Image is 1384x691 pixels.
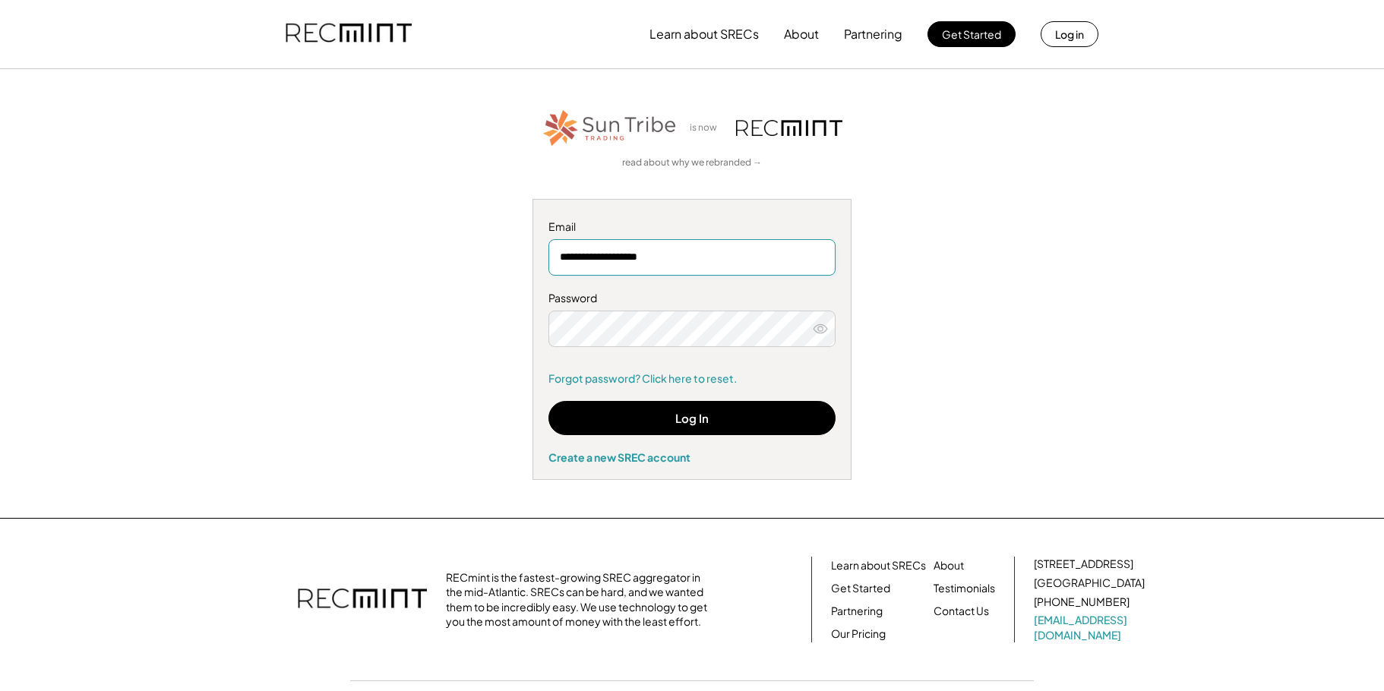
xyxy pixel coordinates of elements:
a: Learn about SRECs [831,558,926,573]
a: Partnering [831,604,883,619]
div: Password [548,291,836,306]
a: Testimonials [934,581,995,596]
a: read about why we rebranded → [622,156,762,169]
button: Get Started [927,21,1016,47]
div: is now [686,121,728,134]
a: [EMAIL_ADDRESS][DOMAIN_NAME] [1034,613,1148,642]
a: Get Started [831,581,890,596]
button: Learn about SRECs [649,19,759,49]
div: Email [548,219,836,235]
button: Log In [548,401,836,435]
button: Partnering [844,19,902,49]
div: RECmint is the fastest-growing SREC aggregator in the mid-Atlantic. SRECs can be hard, and we wan... [446,570,716,629]
div: [PHONE_NUMBER] [1034,595,1130,610]
a: Forgot password? Click here to reset. [548,371,836,387]
div: [GEOGRAPHIC_DATA] [1034,576,1145,591]
a: Our Pricing [831,626,886,642]
button: About [784,19,819,49]
img: recmint-logotype%403x.png [736,120,842,136]
a: About [934,558,964,573]
div: Create a new SREC account [548,450,836,464]
img: recmint-logotype%403x.png [298,573,427,626]
button: Log in [1041,21,1098,47]
a: Contact Us [934,604,989,619]
div: [STREET_ADDRESS] [1034,557,1133,572]
img: STT_Horizontal_Logo%2B-%2BColor.png [542,107,678,149]
img: recmint-logotype%403x.png [286,8,412,60]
